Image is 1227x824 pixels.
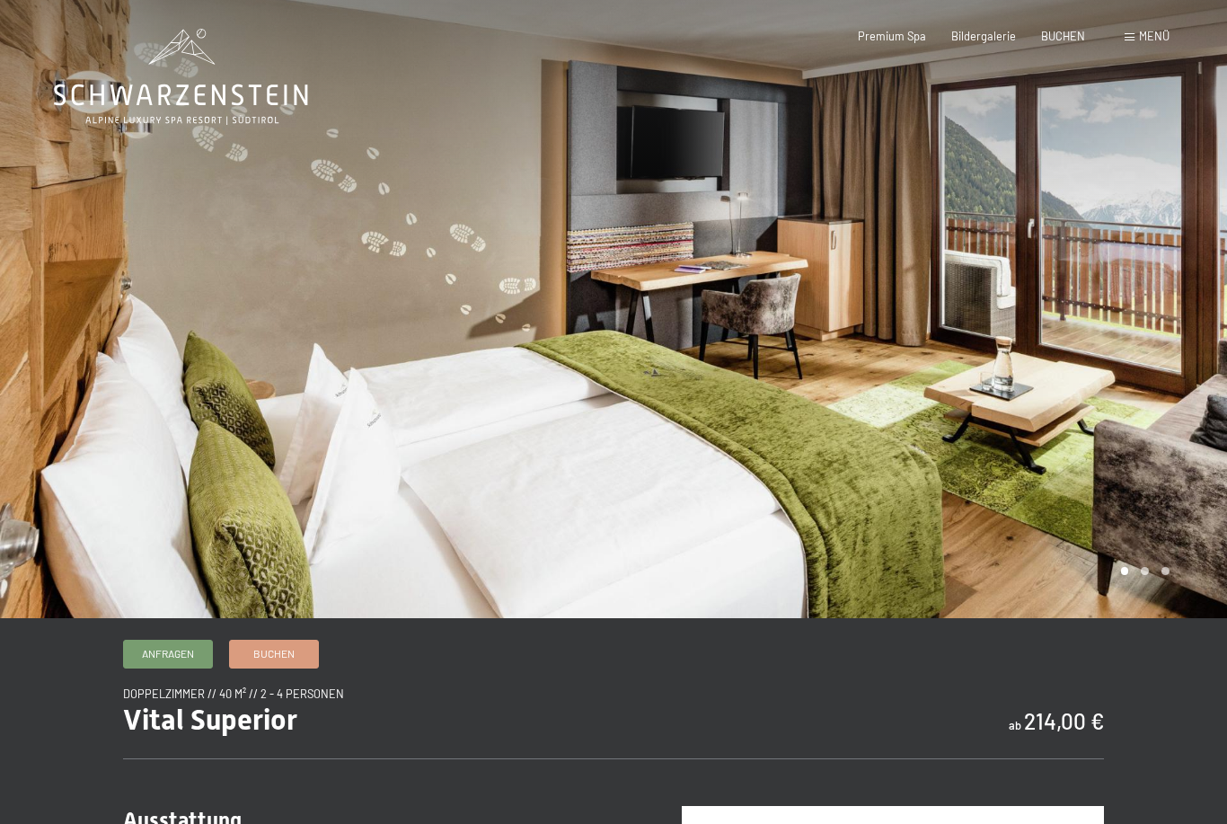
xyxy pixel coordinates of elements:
[253,646,295,661] span: Buchen
[123,687,344,701] span: Doppelzimmer // 40 m² // 2 - 4 Personen
[142,646,194,661] span: Anfragen
[1009,718,1021,732] span: ab
[1139,29,1170,43] span: Menü
[858,29,926,43] a: Premium Spa
[1024,708,1104,734] b: 214,00 €
[124,641,212,668] a: Anfragen
[1041,29,1085,43] a: BUCHEN
[951,29,1016,43] a: Bildergalerie
[123,703,297,737] span: Vital Superior
[230,641,318,668] a: Buchen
